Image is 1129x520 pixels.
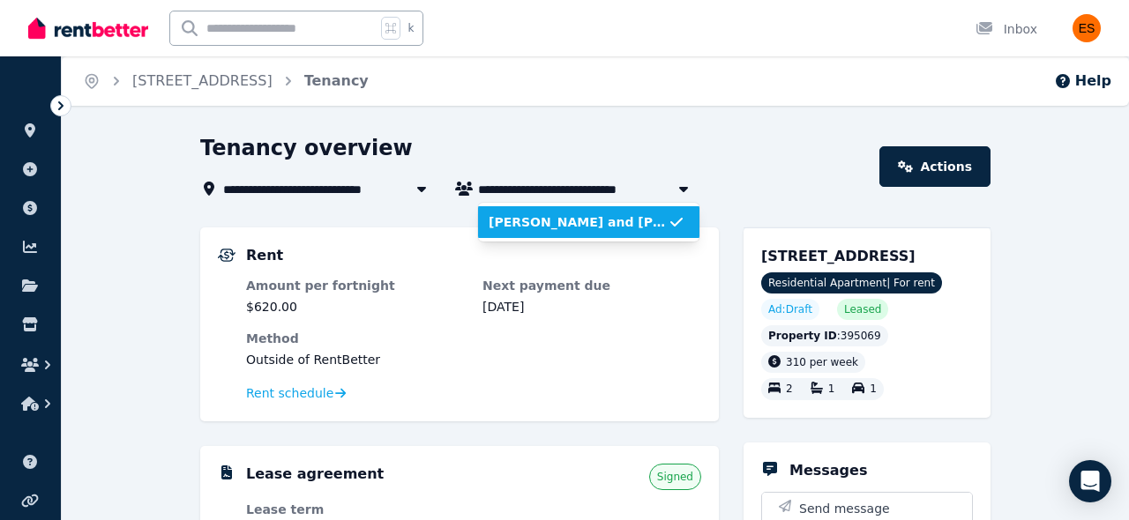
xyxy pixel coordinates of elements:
[132,72,273,89] a: [STREET_ADDRESS]
[786,356,858,368] span: 310 per week
[657,470,693,484] span: Signed
[761,248,916,264] span: [STREET_ADDRESS]
[786,383,793,396] span: 2
[879,146,991,187] a: Actions
[844,302,881,316] span: Leased
[489,213,668,231] span: [PERSON_NAME] and [PERSON_NAME]
[870,383,877,396] span: 1
[1073,14,1101,42] img: Evangeline Samoilov
[761,325,888,346] div: : 395069
[1054,71,1111,92] button: Help
[789,460,867,481] h5: Messages
[246,464,384,485] h5: Lease agreement
[200,134,413,162] h1: Tenancy overview
[482,298,701,316] dd: [DATE]
[246,384,347,402] a: Rent schedule
[218,249,236,262] img: Rental Payments
[62,56,390,106] nav: Breadcrumb
[768,329,837,343] span: Property ID
[246,501,465,518] dt: Lease term
[768,302,812,316] span: Ad: Draft
[1069,460,1111,502] div: Open Intercom Messenger
[976,20,1037,38] div: Inbox
[304,72,369,89] a: Tenancy
[246,298,465,316] dd: $620.00
[246,384,333,402] span: Rent schedule
[482,277,701,294] dt: Next payment due
[828,383,835,396] span: 1
[407,21,414,35] span: k
[799,500,890,517] span: Send message
[28,15,148,41] img: RentBetter
[246,277,465,294] dt: Amount per fortnight
[761,272,942,293] span: Residential Apartment | For rent
[246,351,701,368] dd: Outside of RentBetter
[246,330,701,347] dt: Method
[246,245,283,266] h5: Rent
